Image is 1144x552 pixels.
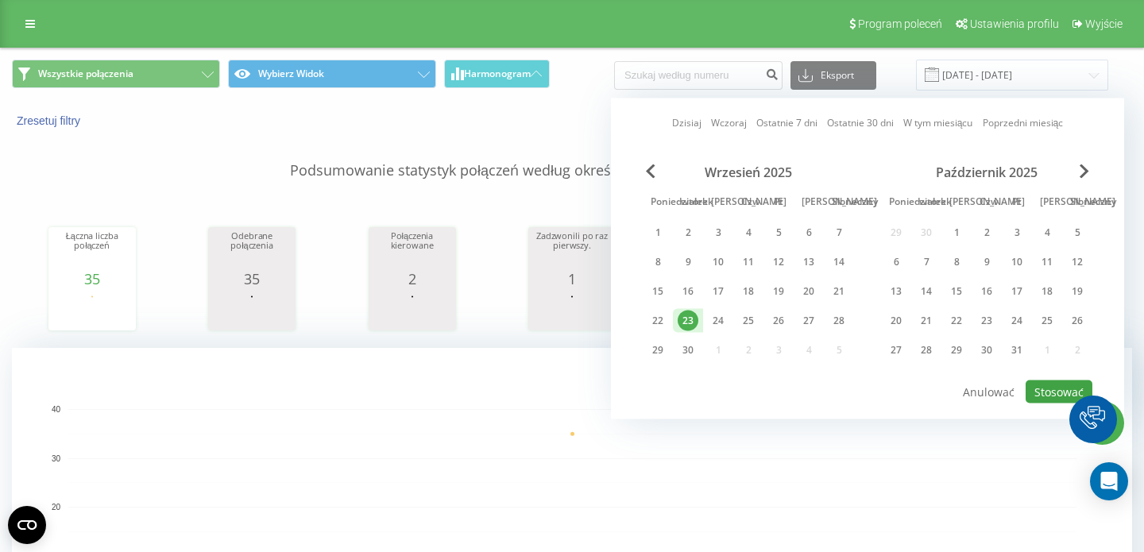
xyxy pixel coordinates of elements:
[391,230,434,251] font: Połączenia kierowane
[889,195,946,208] font: Poniedziałek
[936,164,1038,181] font: Październik 2025
[790,61,876,90] button: Eksport
[1062,250,1092,274] div: Niedziela, 12 października 2025 r.
[824,280,854,303] div: Niedziela, 21 września 2025 r.
[756,116,817,129] font: Ostatnie 7 dni
[736,191,760,215] abbr: Czwartek
[258,67,324,80] font: Wybierz Widok
[290,160,854,179] font: Podsumowanie statystyk połączeń według określonych filtrów dla wybranego okresu
[703,250,733,274] div: śr. 10 wrz. 2025
[673,309,703,333] div: Wt. 23 września 2025 r.
[773,284,784,298] font: 19
[972,221,1002,245] div: Czw., 2 paź 2025
[1070,195,1116,208] font: Słoneczny
[652,343,663,357] font: 29
[705,164,792,181] font: Wrzesień 2025
[746,226,752,239] font: 4
[673,250,703,274] div: Wt. 9 września 2025 r.
[651,195,708,208] font: Poniedziałek
[954,226,960,239] font: 1
[1042,314,1053,327] font: 25
[1002,309,1032,333] div: Pt 24 paź 2025
[911,250,941,274] div: Wt. 7 paź 2025
[881,338,911,362] div: Poniedziałek, 27 października 2025
[373,287,452,334] div: Wykres.
[921,343,932,357] font: 28
[941,280,972,303] div: śr. 15 paź 2025
[733,221,763,245] div: Czw., 4 września 2025 r.
[891,314,902,327] font: 20
[643,280,673,303] div: Poniedziałek, 15 września 2025
[941,221,972,245] div: śr. 1 paź 2025
[743,255,754,268] font: 11
[1062,309,1092,333] div: Niedziela, 26 października 2025 r.
[1040,195,1115,208] font: [PERSON_NAME]
[212,287,292,334] div: Wykres.
[1011,343,1022,357] font: 31
[38,67,133,80] font: Wszystkie połączenia
[643,250,673,274] div: Poniedziałek, 8 września 2025 r.
[8,506,46,544] button: Otwórz widżet CMP
[1002,280,1032,303] div: Pt 17 paź 2025
[921,284,932,298] font: 14
[1080,164,1089,179] span: Przyszły miesiąc
[673,221,703,245] div: Wt. 2 września 2025 r.
[763,221,794,245] div: Pt 5 wrz 2025
[686,255,691,268] font: 9
[972,250,1002,274] div: Czw., 9 paź 2025
[676,191,700,215] abbr: Wtorek
[713,255,724,268] font: 10
[1065,191,1089,215] abbr: Niedziela
[924,255,929,268] font: 7
[981,284,992,298] font: 16
[682,314,694,327] font: 23
[532,287,612,334] div: Wykres.
[1042,255,1053,268] font: 11
[1032,250,1062,274] div: Sobota, 11 października 2025 r.
[703,221,733,245] div: śr. 3 wrz. 2025
[981,343,992,357] font: 30
[797,191,821,215] abbr: Sobota
[1072,255,1083,268] font: 12
[52,287,132,334] div: Wykres.
[673,338,703,362] div: Wt. 30 września 2025 r.
[17,114,80,127] font: Zresetuj filtry
[827,191,851,215] abbr: Niedziela
[703,309,733,333] div: śr. 24 wrz. 2025
[408,269,416,288] font: 2
[824,250,854,274] div: Niedziela, 14 września 2025 r.
[833,284,844,298] font: 21
[911,309,941,333] div: Wt. 21 paź 2025
[833,255,844,268] font: 14
[1002,250,1032,274] div: Pt 10 paź 2025
[858,17,942,30] font: Program poleceń
[682,284,694,298] font: 16
[984,226,990,239] font: 2
[980,195,999,208] font: Czw
[919,195,952,208] font: wtorek
[703,280,733,303] div: śr. 17 wrz. 2025
[773,314,784,327] font: 26
[903,116,973,129] font: W tym miesiącu
[972,280,1002,303] div: Czw., 16 paź 2025
[767,191,790,215] abbr: Piątek
[963,384,1015,400] font: Anulować
[981,314,992,327] font: 23
[1002,338,1032,362] div: Pt 31 paź 2025
[1035,191,1059,215] abbr: Sobota
[951,314,962,327] font: 22
[833,314,844,327] font: 28
[941,250,972,274] div: śr. 8 paź 2025
[713,284,724,298] font: 17
[681,195,713,208] font: wtorek
[881,280,911,303] div: Poniedziałek, 13 października 2025
[743,314,754,327] font: 25
[891,284,902,298] font: 13
[1015,226,1020,239] font: 3
[643,309,673,333] div: Poniedziałek, 22 września 2025 r.
[52,287,132,334] svg: A chart.
[941,338,972,362] div: śr. 29 paź 2025
[614,61,783,90] input: Szukaj według numeru
[763,309,794,333] div: Pt 26 wrz 2025
[827,116,894,129] font: Ostatnie 30 dni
